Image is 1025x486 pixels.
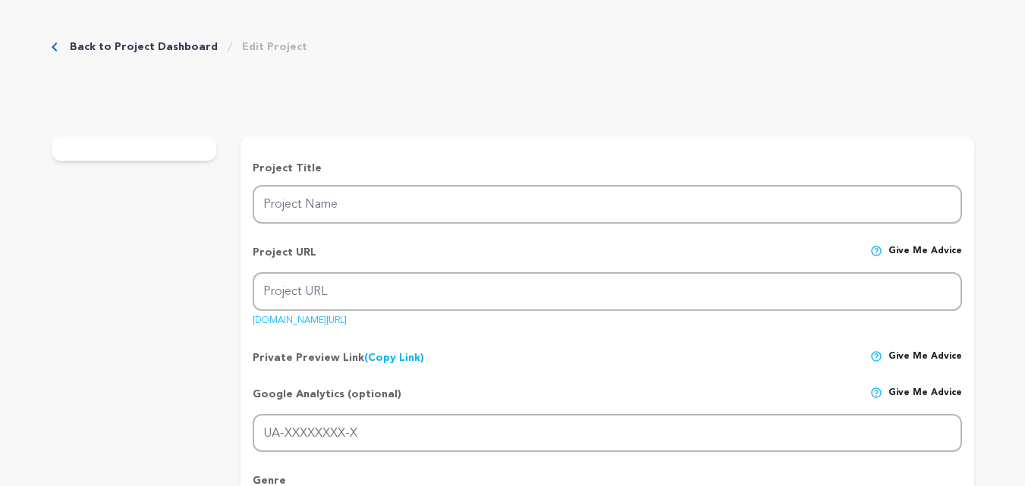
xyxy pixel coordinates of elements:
p: Google Analytics (optional) [253,387,401,414]
span: Give me advice [888,245,962,272]
span: Give me advice [888,350,962,365]
p: Project URL [253,245,316,272]
input: UA-XXXXXXXX-X [253,414,961,453]
a: Edit Project [242,39,307,55]
img: help-circle.svg [870,387,882,399]
p: Project Title [253,161,961,176]
img: help-circle.svg [870,350,882,362]
div: Breadcrumb [52,39,307,55]
span: Give me advice [888,387,962,414]
a: [DOMAIN_NAME][URL] [253,310,347,325]
input: Project Name [253,185,961,224]
a: (Copy Link) [364,353,424,363]
p: Private Preview Link [253,350,424,365]
a: Back to Project Dashboard [70,39,218,55]
input: Project URL [253,272,961,311]
img: help-circle.svg [870,245,882,257]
